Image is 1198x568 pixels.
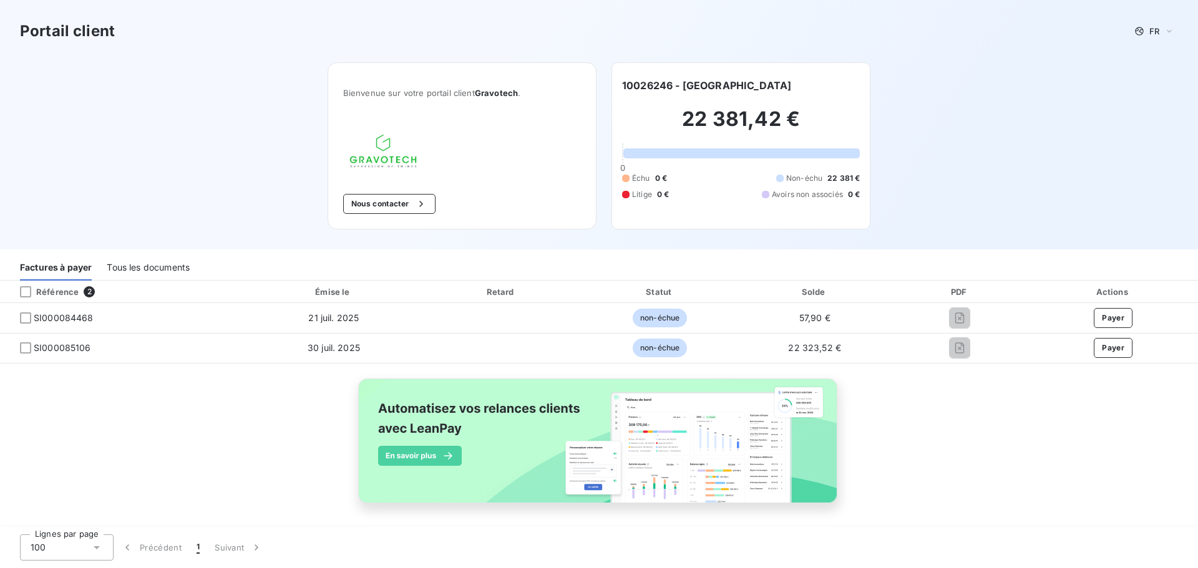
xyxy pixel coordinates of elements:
[424,286,579,298] div: Retard
[343,194,436,214] button: Nous contacter
[343,128,423,174] img: Company logo
[620,163,625,173] span: 0
[788,342,841,353] span: 22 323,52 €
[34,312,94,324] span: SI000084468
[633,309,687,327] span: non-échue
[827,173,860,184] span: 22 381 €
[1094,338,1132,358] button: Payer
[308,342,360,353] span: 30 juil. 2025
[475,88,518,98] span: Gravotech
[34,342,91,354] span: SI000085106
[197,541,200,554] span: 1
[207,534,270,561] button: Suivant
[20,254,92,281] div: Factures à payer
[633,339,687,357] span: non-échue
[1031,286,1196,298] div: Actions
[347,371,851,524] img: banner
[10,286,79,297] div: Référence
[894,286,1026,298] div: PDF
[772,189,843,200] span: Avoirs non associés
[786,173,822,184] span: Non-échu
[584,286,736,298] div: Statut
[114,534,189,561] button: Précédent
[1149,26,1159,36] span: FR
[31,541,46,554] span: 100
[308,312,359,323] span: 21 juil. 2025
[107,254,190,281] div: Tous les documents
[249,286,419,298] div: Émise le
[799,312,830,323] span: 57,90 €
[632,189,652,200] span: Litige
[343,88,581,98] span: Bienvenue sur votre portail client .
[622,78,791,93] h6: 10026246 - [GEOGRAPHIC_DATA]
[655,173,667,184] span: 0 €
[622,107,860,144] h2: 22 381,42 €
[20,20,115,42] h3: Portail client
[741,286,889,298] div: Solde
[189,534,207,561] button: 1
[84,286,95,297] span: 2
[848,189,860,200] span: 0 €
[1094,308,1132,328] button: Payer
[632,173,650,184] span: Échu
[657,189,669,200] span: 0 €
